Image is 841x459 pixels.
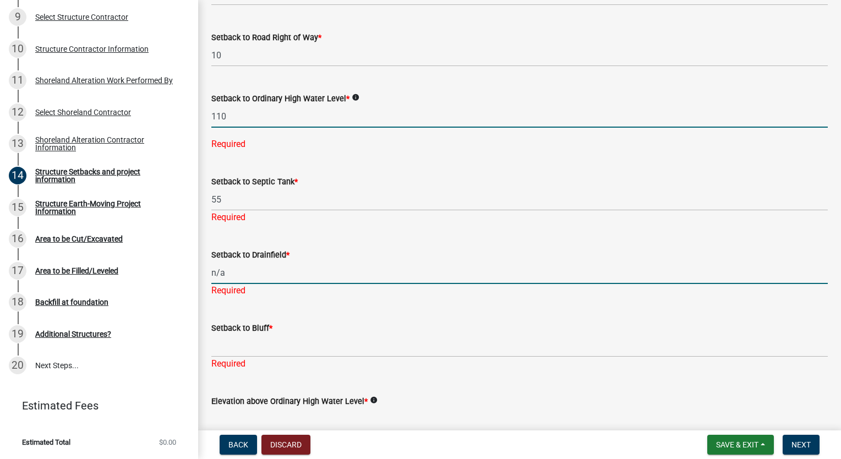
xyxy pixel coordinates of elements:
button: Next [783,435,820,455]
div: 12 [9,103,26,121]
div: Additional Structures? [35,330,111,338]
label: Setback to Bluff [211,325,272,332]
div: 15 [9,199,26,216]
div: Structure Setbacks and project information [35,168,181,183]
button: Save & Exit [707,435,774,455]
div: 18 [9,293,26,311]
div: Required [211,357,828,370]
div: 17 [9,262,26,280]
div: 9 [9,8,26,26]
span: Save & Exit [716,440,758,449]
label: Elevation above Ordinary High Water Level [211,398,368,406]
button: Discard [261,435,310,455]
label: Setback to Drainfield [211,252,290,259]
span: Back [228,440,248,449]
div: 19 [9,325,26,343]
div: Required [211,138,828,151]
span: $0.00 [159,439,176,446]
i: info [352,94,359,101]
div: 13 [9,135,26,152]
button: Back [220,435,257,455]
a: Estimated Fees [9,395,181,417]
div: Required [211,211,828,224]
div: Area to be Filled/Leveled [35,267,118,275]
div: Select Structure Contractor [35,13,128,21]
div: Area to be Cut/Excavated [35,235,123,243]
span: Next [791,440,811,449]
div: Required [211,284,828,297]
label: Setback to Septic Tank [211,178,298,186]
div: 10 [9,40,26,58]
div: 14 [9,167,26,184]
span: Estimated Total [22,439,70,446]
div: Structure Earth-Moving Project Information [35,200,181,215]
div: 16 [9,230,26,248]
label: Setback to Road Right of Way [211,34,321,42]
label: Setback to Ordinary High Water Level [211,95,349,103]
div: 20 [9,357,26,374]
div: 11 [9,72,26,89]
div: Shoreland Alteration Work Performed By [35,76,173,84]
div: Structure Contractor Information [35,45,149,53]
i: info [370,396,378,404]
div: Shoreland Alteration Contractor Information [35,136,181,151]
div: Select Shoreland Contractor [35,108,131,116]
div: Backfill at foundation [35,298,108,306]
